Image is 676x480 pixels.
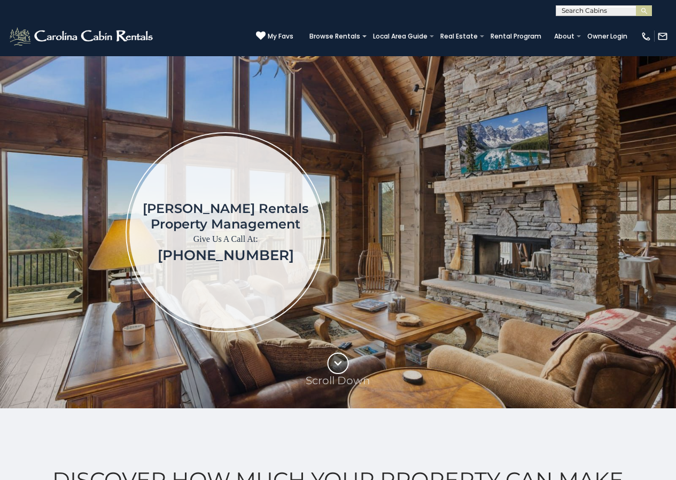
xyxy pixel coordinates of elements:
[435,29,483,44] a: Real Estate
[641,31,651,42] img: phone-regular-white.png
[143,232,308,247] p: Give Us A Call At:
[158,247,294,264] a: [PHONE_NUMBER]
[306,374,370,387] p: Scroll Down
[256,31,293,42] a: My Favs
[8,26,156,47] img: White-1-2.png
[143,201,308,232] h1: [PERSON_NAME] Rentals Property Management
[304,29,366,44] a: Browse Rentals
[436,88,661,376] iframe: New Contact Form
[582,29,633,44] a: Owner Login
[268,32,293,41] span: My Favs
[657,31,668,42] img: mail-regular-white.png
[549,29,580,44] a: About
[485,29,547,44] a: Rental Program
[368,29,433,44] a: Local Area Guide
